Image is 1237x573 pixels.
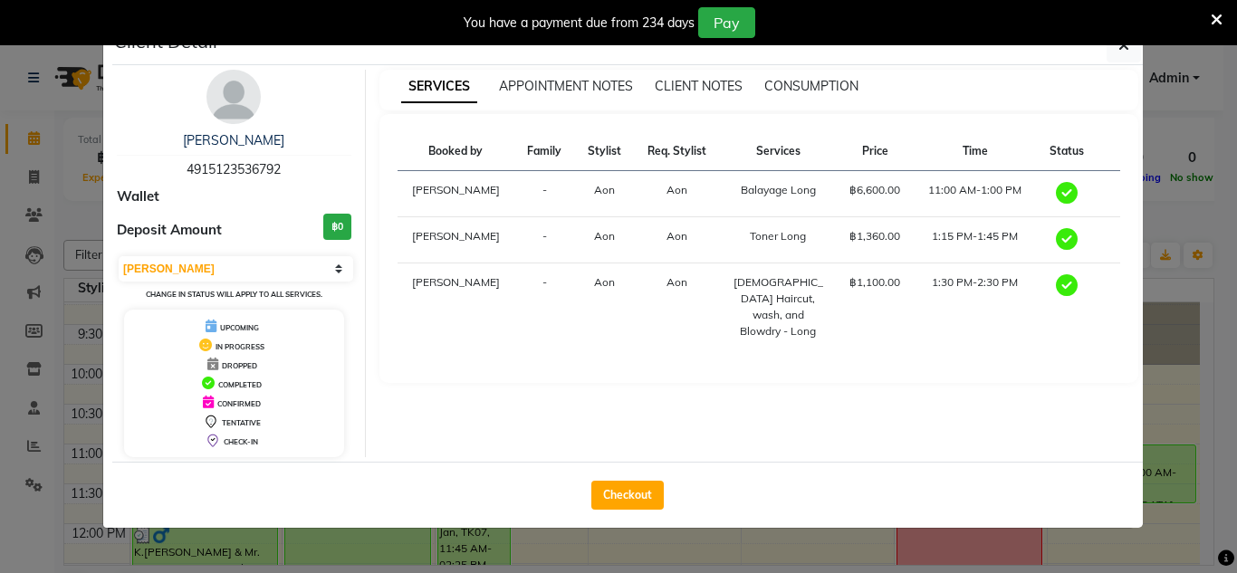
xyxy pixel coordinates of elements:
span: Aon [594,183,615,196]
th: Status [1037,132,1097,171]
td: [PERSON_NAME] [398,217,515,263]
small: Change in status will apply to all services. [146,290,322,299]
div: Toner Long [731,228,825,244]
td: [PERSON_NAME] [398,263,515,351]
span: Aon [594,229,615,243]
img: avatar [206,70,261,124]
button: Pay [698,7,755,38]
div: ฿6,600.00 [847,182,903,198]
td: - [514,217,574,263]
span: Deposit Amount [117,220,222,241]
span: Aon [666,229,687,243]
span: Aon [594,275,615,289]
a: [PERSON_NAME] [183,132,284,148]
td: 1:15 PM-1:45 PM [914,217,1037,263]
span: APPOINTMENT NOTES [499,78,633,94]
div: ฿1,100.00 [847,274,903,291]
span: CONFIRMED [217,399,261,408]
span: CHECK-IN [224,437,258,446]
span: UPCOMING [220,323,259,332]
th: Services [720,132,836,171]
th: Time [914,132,1037,171]
span: SERVICES [401,71,477,103]
span: CONSUMPTION [764,78,858,94]
span: COMPLETED [218,380,262,389]
div: ฿1,360.00 [847,228,903,244]
span: Aon [666,275,687,289]
span: Wallet [117,186,159,207]
th: Req. Stylist [634,132,720,171]
div: [DEMOGRAPHIC_DATA] Haircut, wash, and Blowdry - Long [731,274,825,339]
th: Booked by [398,132,515,171]
span: 4915123536792 [187,161,281,177]
th: Family [514,132,574,171]
span: DROPPED [222,361,257,370]
th: Stylist [574,132,633,171]
td: [PERSON_NAME] [398,171,515,217]
h3: ฿0 [323,214,351,240]
th: Price [836,132,914,171]
td: - [514,263,574,351]
td: - [514,171,574,217]
span: IN PROGRESS [216,342,264,351]
div: Balayage Long [731,182,825,198]
button: Checkout [591,481,664,510]
div: You have a payment due from 234 days [464,14,695,33]
span: CLIENT NOTES [655,78,743,94]
span: Aon [666,183,687,196]
td: 1:30 PM-2:30 PM [914,263,1037,351]
span: TENTATIVE [222,418,261,427]
td: 11:00 AM-1:00 PM [914,171,1037,217]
